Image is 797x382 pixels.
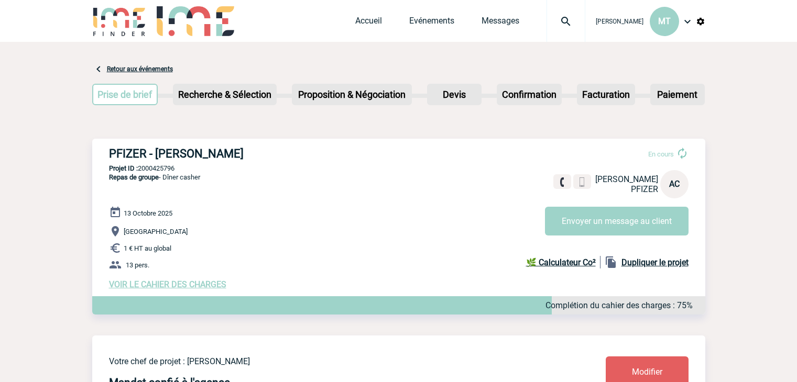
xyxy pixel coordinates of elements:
[648,150,674,158] span: En cours
[595,174,658,184] span: [PERSON_NAME]
[526,256,601,268] a: 🌿 Calculateur Co²
[578,85,634,104] p: Facturation
[93,85,157,104] p: Prise de brief
[109,279,226,289] a: VOIR LE CAHIER DES CHARGES
[621,257,689,267] b: Dupliquer le projet
[174,85,276,104] p: Recherche & Sélection
[92,6,147,36] img: IME-Finder
[428,85,481,104] p: Devis
[124,228,188,235] span: [GEOGRAPHIC_DATA]
[124,209,172,217] span: 13 Octobre 2025
[632,367,662,377] span: Modifier
[605,256,617,268] img: file_copy-black-24dp.png
[558,177,567,187] img: fixe.png
[109,356,544,366] p: Votre chef de projet : [PERSON_NAME]
[124,244,171,252] span: 1 € HT au global
[651,85,704,104] p: Paiement
[109,164,138,172] b: Projet ID :
[498,85,561,104] p: Confirmation
[107,65,173,73] a: Retour aux événements
[355,16,382,30] a: Accueil
[658,16,671,26] span: MT
[482,16,519,30] a: Messages
[126,261,149,269] span: 13 pers.
[545,207,689,235] button: Envoyer un message au client
[109,173,159,181] span: Repas de groupe
[596,18,643,25] span: [PERSON_NAME]
[109,173,200,181] span: - Dîner casher
[109,147,423,160] h3: PFIZER - [PERSON_NAME]
[409,16,454,30] a: Evénements
[526,257,596,267] b: 🌿 Calculateur Co²
[669,179,680,189] span: AC
[92,164,705,172] p: 2000425796
[293,85,411,104] p: Proposition & Négociation
[577,177,587,187] img: portable.png
[631,184,658,194] span: PFIZER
